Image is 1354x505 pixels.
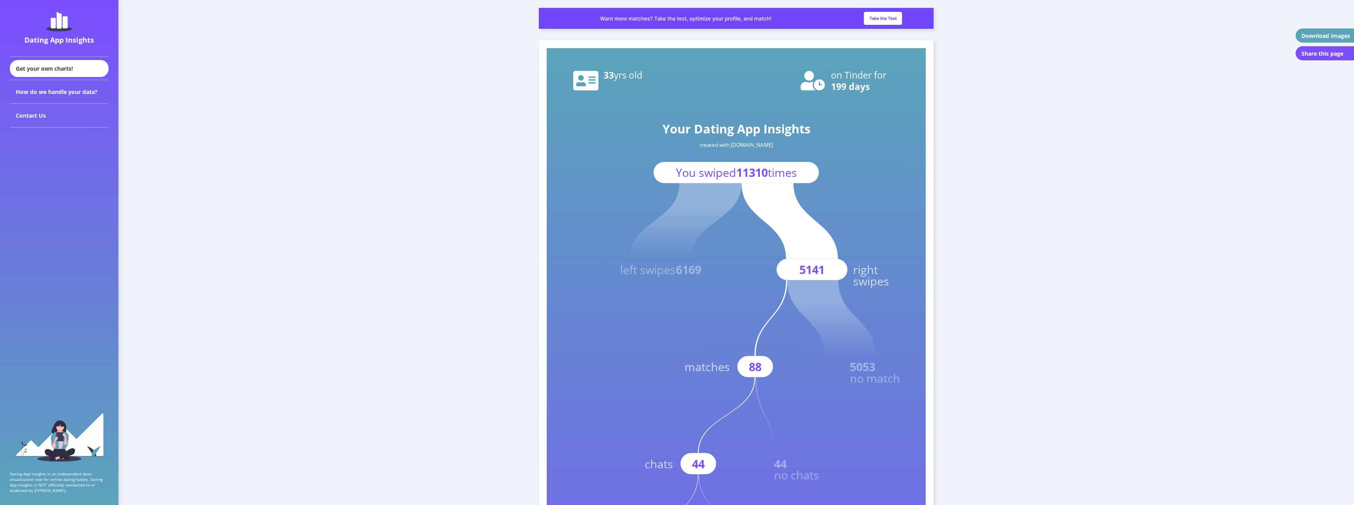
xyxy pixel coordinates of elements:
[831,69,887,81] text: on Tinder for
[539,8,934,29] img: roast_slim_banner.a2e79667.png
[850,359,875,374] text: 5053
[774,467,819,482] text: no chats
[850,370,900,386] text: no match
[614,69,642,81] tspan: yrs old
[10,80,109,104] div: How do we handle your data?
[799,262,825,277] text: 5141
[10,104,109,128] div: Contact Us
[1295,28,1354,43] button: Download images
[1301,50,1343,57] div: Share this page
[749,359,761,374] text: 88
[700,141,773,148] text: created with [DOMAIN_NAME]
[604,69,642,81] text: 33
[1301,32,1350,39] div: Download images
[768,165,797,180] tspan: times
[831,80,870,93] text: 199 days
[1295,45,1354,61] button: Share this page
[774,456,787,471] text: 44
[676,165,797,180] text: You swiped
[10,60,109,77] div: Get your own charts!
[15,412,104,462] img: sidebar_girl.91b9467e.svg
[692,456,705,471] text: 44
[853,262,878,277] text: right
[12,35,107,45] div: Dating App Insights
[676,262,701,277] tspan: 6169
[853,273,889,289] text: swipes
[685,359,730,374] text: matches
[10,471,109,493] p: Dating App Insights is an independent data visualization tool for online dating habits. Dating Ap...
[620,262,701,277] text: left swipes
[736,165,768,180] tspan: 11310
[46,12,72,32] img: dating-app-insights-logo.5abe6921.svg
[645,456,673,471] text: chats
[662,120,810,137] text: Your Dating App Insights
